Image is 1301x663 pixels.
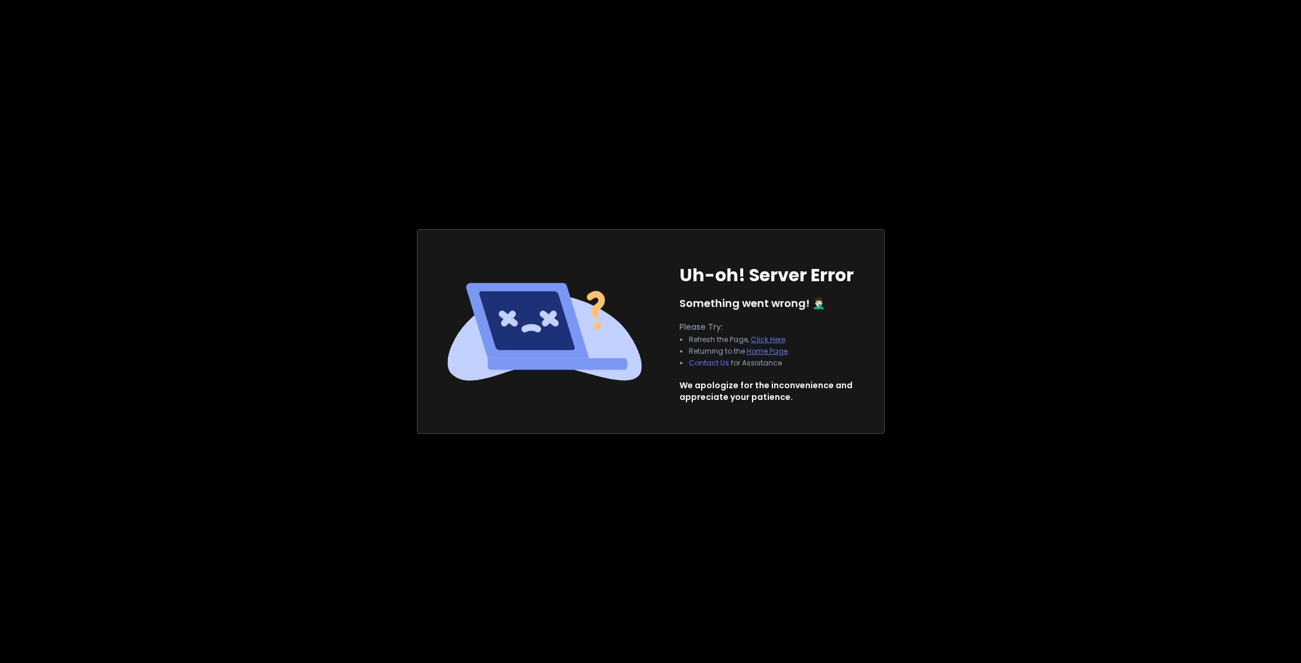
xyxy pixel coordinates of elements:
[689,358,729,368] button: Contact Us
[747,346,788,356] a: Home Page
[689,335,789,344] li: Refresh the Page, .
[679,265,854,286] h1: Uh-oh! Server Error
[679,295,825,312] p: Something went wrong! 🤦🏻‍♂️
[689,358,789,368] li: for Assistance
[679,321,799,333] p: Please Try:
[689,347,789,356] li: Returning to the .
[751,334,785,344] a: Click Here
[679,379,853,403] p: We apologize for the inconvenience and appreciate your patience.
